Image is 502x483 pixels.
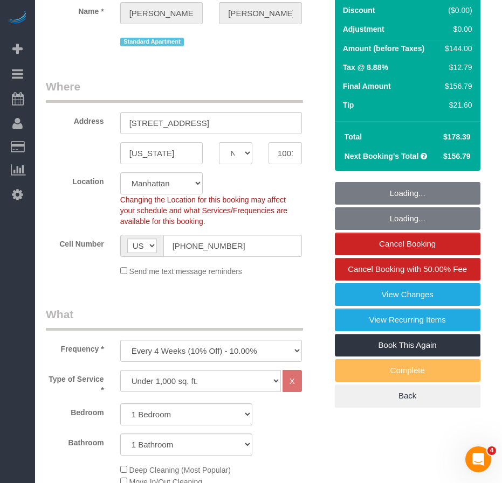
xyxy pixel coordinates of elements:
div: $144.00 [441,43,472,54]
input: Last Name [219,2,302,24]
label: Tax @ 8.88% [343,62,388,73]
span: Cancel Booking with 50.00% Fee [348,264,467,274]
label: Final Amount [343,81,391,92]
span: 4 [487,446,496,455]
a: View Changes [335,283,480,306]
iframe: Intercom live chat [465,446,491,472]
a: Cancel Booking [335,233,480,255]
label: Name * [38,2,112,17]
a: View Recurring Items [335,309,480,331]
a: Cancel Booking with 50.00% Fee [335,258,480,281]
a: Book This Again [335,334,480,356]
span: $178.39 [443,132,471,141]
div: ($0.00) [441,5,472,16]
div: $21.60 [441,100,472,110]
label: Tip [343,100,354,110]
label: Frequency * [38,340,112,354]
label: Bathroom [38,433,112,448]
label: Type of Service * [38,370,112,395]
span: Deep Cleaning (Most Popular) [129,466,231,474]
span: Changing the Location for this booking may affect your schedule and what Services/Frequencies are... [120,195,288,226]
strong: Total [345,132,362,141]
div: $12.79 [441,62,472,73]
input: First Name [120,2,203,24]
label: Location [38,172,112,187]
label: Cell Number [38,235,112,249]
label: Adjustment [343,24,384,34]
strong: Next Booking's Total [345,152,419,160]
label: Bedroom [38,403,112,418]
input: Cell Number [163,235,302,257]
label: Address [38,112,112,127]
input: Zip Code [269,142,302,164]
span: Send me text message reminders [129,267,242,276]
span: Standard Apartment [120,38,184,46]
label: Amount (before Taxes) [343,43,424,54]
legend: Where [46,79,303,103]
span: $156.79 [443,152,471,160]
label: Discount [343,5,375,16]
input: City [120,142,203,164]
div: $156.79 [441,81,472,92]
a: Back [335,384,480,407]
legend: What [46,306,303,331]
div: $0.00 [441,24,472,34]
img: Automaid Logo [6,11,28,26]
